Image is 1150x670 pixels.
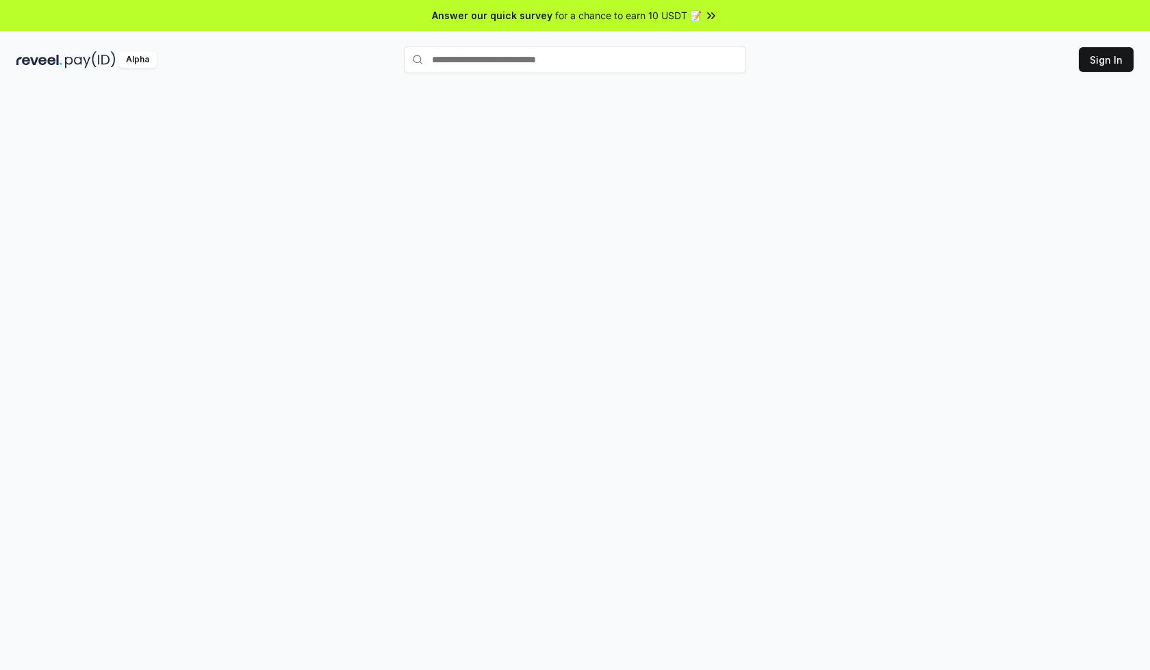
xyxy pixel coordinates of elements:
[432,8,552,23] span: Answer our quick survey
[1079,47,1134,72] button: Sign In
[16,51,62,68] img: reveel_dark
[555,8,702,23] span: for a chance to earn 10 USDT 📝
[65,51,116,68] img: pay_id
[118,51,157,68] div: Alpha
